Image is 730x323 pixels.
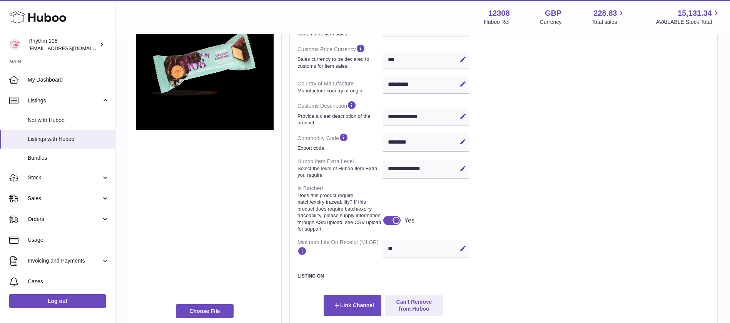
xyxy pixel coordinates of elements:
[656,8,721,26] a: 15,131.34 AVAILABLE Stock Total
[28,117,109,124] span: Not with Huboo
[545,8,561,18] strong: GBP
[297,145,381,152] strong: Export code
[28,37,98,52] div: Rhythm 108
[297,40,383,72] dt: Customs Price Currency
[297,129,383,155] dt: Commodity Code
[9,294,106,308] a: Log out
[297,182,383,236] dt: Is Batched
[28,195,101,202] span: Sales
[484,18,510,26] div: Huboo Ref
[591,8,626,26] a: 228.83 Total sales
[297,236,383,261] dt: Minimum Life On Receipt (MLOR)
[28,174,101,181] span: Stock
[297,165,381,179] strong: Select the level of Huboo Item Extra you require
[28,76,109,84] span: My Dashboard
[297,97,383,129] dt: Customs Description
[176,304,234,318] span: Choose File
[488,8,510,18] strong: 12308
[28,257,101,264] span: Invoicing and Payments
[9,39,21,50] img: orders@rhythm108.com
[297,113,381,126] strong: Provide a clear description of the product
[28,154,109,162] span: Bundles
[28,278,109,285] span: Cases
[385,295,443,316] button: Can't Remove from Huboo
[28,97,101,104] span: Listings
[540,18,562,26] div: Currency
[324,295,381,316] button: Link Channel
[28,216,101,223] span: Orders
[297,192,381,233] strong: Does this product require batch/expiry traceability? If this product does require batch/expiry tr...
[678,8,712,18] span: 15,131.34
[297,87,381,94] strong: Manufacture country of origin
[28,45,113,51] span: [EMAIL_ADDRESS][DOMAIN_NAME]
[593,8,617,18] span: 228.83
[28,236,109,244] span: Usage
[297,77,383,97] dt: Country of Manufacture
[591,18,626,26] span: Total sales
[297,56,381,69] strong: Sales currency to be declared to customs for item sales
[297,273,469,279] h3: Listing On
[297,155,383,182] dt: Huboo Item Extra Level
[656,18,721,26] span: AVAILABLE Stock Total
[404,216,414,225] div: Yes
[28,136,109,143] span: Listings with Huboo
